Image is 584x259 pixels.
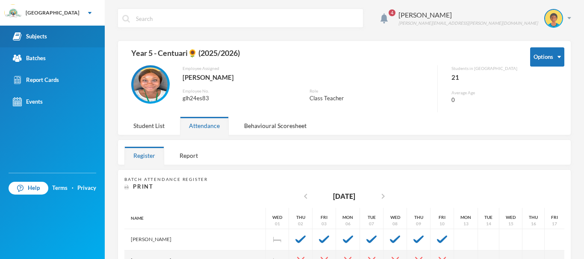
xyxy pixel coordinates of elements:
div: 01 [275,221,280,227]
div: Events [13,97,43,106]
div: 07 [369,221,374,227]
div: 16 [531,221,536,227]
div: 17 [552,221,557,227]
img: search [122,15,130,23]
div: Mon [460,214,471,221]
div: Attendance [180,116,229,135]
div: Wed [390,214,400,221]
div: 09 [416,221,421,227]
div: Wed [506,214,516,221]
div: Fri [439,214,445,221]
img: EMPLOYEE [133,67,168,102]
div: Students in [GEOGRAPHIC_DATA] [451,65,517,72]
div: [PERSON_NAME][EMAIL_ADDRESS][PERSON_NAME][DOMAIN_NAME] [398,20,538,26]
a: Help [9,182,48,195]
button: Options [530,47,564,67]
div: 0 [451,96,517,105]
div: 08 [392,221,398,227]
div: Report [171,146,207,165]
span: Print [133,183,153,190]
div: [PERSON_NAME] [124,229,266,250]
div: Employee Assigned [183,65,431,72]
div: 06 [345,221,351,227]
div: 03 [321,221,327,227]
div: 15 [508,221,513,227]
div: 10 [439,221,445,227]
a: Terms [52,184,68,192]
div: [PERSON_NAME] [398,10,538,20]
div: Tue [368,214,376,221]
div: Thu [529,214,538,221]
div: Behavioural Scoresheet [235,116,316,135]
div: Average Age [451,90,517,96]
div: Role [310,88,431,94]
div: 13 [463,221,469,227]
div: Tue [484,214,493,221]
div: Batches [13,54,46,63]
input: Search [135,9,359,28]
div: [DATE] [333,191,355,201]
div: Fri [321,214,327,221]
div: 21 [451,72,517,83]
div: Class Teacher [310,94,431,103]
div: 14 [486,221,491,227]
span: Batch Attendance Register [124,177,208,182]
div: Fri [551,214,558,221]
div: 02 [298,221,303,227]
i: chevron_left [301,191,311,201]
div: Subjects [13,32,47,41]
div: Thu [414,214,423,221]
div: Wed [272,214,282,221]
div: Student List [124,116,174,135]
div: Register [124,146,164,165]
img: logo [5,5,22,22]
div: Year 5 - Centuari🌻 (2025/2026) [124,47,517,65]
div: Independence Day [266,229,289,250]
div: Name [124,208,266,229]
div: glh24es83 [183,94,297,103]
img: STUDENT [545,10,562,27]
a: Privacy [77,184,96,192]
div: [GEOGRAPHIC_DATA] [26,9,80,17]
div: [PERSON_NAME] [183,72,431,83]
div: Mon [342,214,353,221]
span: 4 [389,9,395,16]
div: · [72,184,74,192]
div: Thu [296,214,305,221]
div: Report Cards [13,76,59,84]
div: Employee No. [183,88,297,94]
i: chevron_right [378,191,388,201]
